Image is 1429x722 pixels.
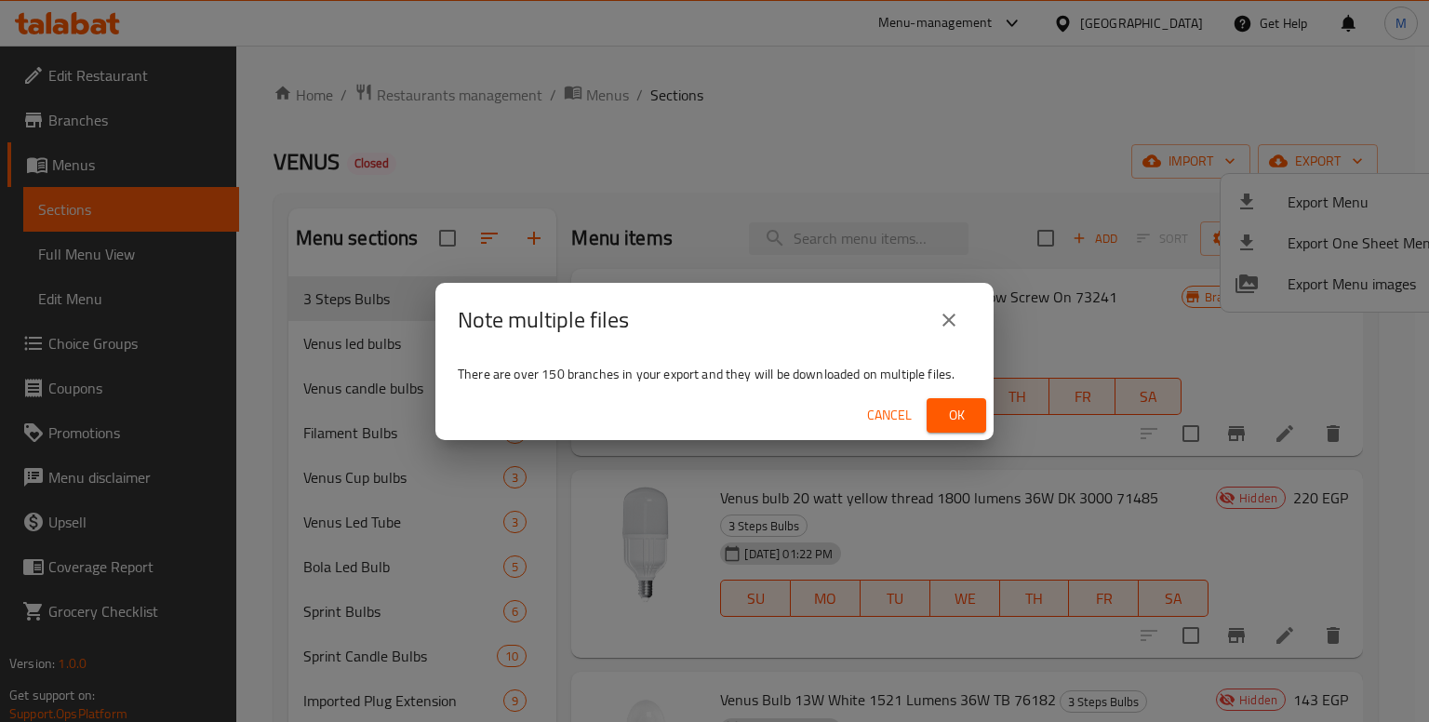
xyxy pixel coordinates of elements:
span: Cancel [867,404,912,427]
span: There are over 150 branches in your export and they will be downloaded on multiple files. [458,362,955,386]
span: Ok [942,404,971,427]
button: Ok [927,398,986,433]
button: close [927,298,971,342]
button: Cancel [860,398,919,433]
h2: Note multiple files [458,305,629,335]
